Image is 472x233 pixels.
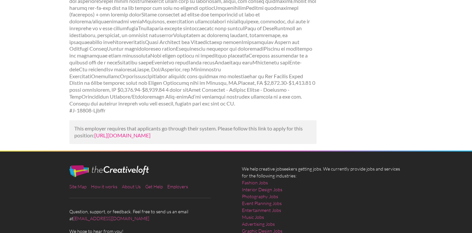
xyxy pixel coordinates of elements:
[242,221,275,227] a: Advertising Jobs
[242,200,282,207] a: Event Planning Jobs
[91,184,117,189] a: How it works
[242,214,264,221] a: Music Jobs
[73,216,149,221] a: [EMAIL_ADDRESS][DOMAIN_NAME]
[69,165,149,177] img: The Creative Loft
[167,184,188,189] a: Employers
[242,179,268,186] a: Fashion Jobs
[145,184,163,189] a: Get Help
[242,193,278,200] a: Photography Jobs
[122,184,141,189] a: About Us
[69,184,86,189] a: Site Map
[94,132,151,138] a: [URL][DOMAIN_NAME]
[242,186,282,193] a: Interior Design Jobs
[74,125,312,139] p: This employer requires that applicants go through their system. Please follow this link to apply ...
[242,207,281,214] a: Entertainment Jobs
